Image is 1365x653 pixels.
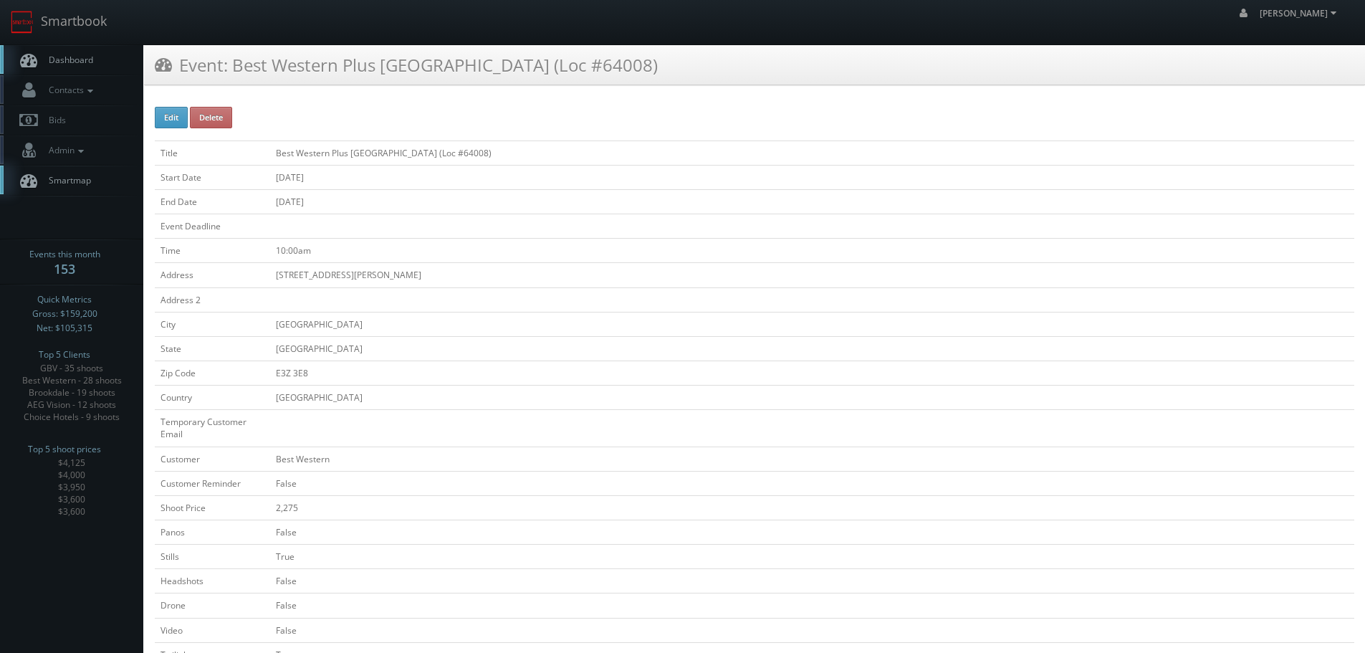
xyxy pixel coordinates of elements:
[37,292,92,307] span: Quick Metrics
[155,410,270,447] td: Temporary Customer Email
[37,321,92,335] span: Net: $105,315
[42,54,93,66] span: Dashboard
[270,471,1354,495] td: False
[155,361,270,385] td: Zip Code
[42,114,66,126] span: Bids
[155,239,270,263] td: Time
[42,174,91,186] span: Smartmap
[155,107,188,128] button: Edit
[155,287,270,312] td: Address 2
[39,348,90,362] span: Top 5 Clients
[155,594,270,618] td: Drone
[155,263,270,287] td: Address
[270,569,1354,594] td: False
[155,189,270,214] td: End Date
[155,447,270,471] td: Customer
[270,545,1354,569] td: True
[270,165,1354,189] td: [DATE]
[155,495,270,520] td: Shoot Price
[155,214,270,239] td: Event Deadline
[54,260,75,277] strong: 153
[270,594,1354,618] td: False
[270,520,1354,544] td: False
[155,569,270,594] td: Headshots
[32,307,97,321] span: Gross: $159,200
[155,312,270,336] td: City
[155,52,658,77] h3: Event: Best Western Plus [GEOGRAPHIC_DATA] (Loc #64008)
[270,495,1354,520] td: 2,275
[155,520,270,544] td: Panos
[42,144,87,156] span: Admin
[270,361,1354,385] td: E3Z 3E8
[155,140,270,165] td: Title
[190,107,232,128] button: Delete
[270,263,1354,287] td: [STREET_ADDRESS][PERSON_NAME]
[155,618,270,642] td: Video
[270,336,1354,361] td: [GEOGRAPHIC_DATA]
[155,336,270,361] td: State
[270,239,1354,263] td: 10:00am
[270,312,1354,336] td: [GEOGRAPHIC_DATA]
[270,386,1354,410] td: [GEOGRAPHIC_DATA]
[155,471,270,495] td: Customer Reminder
[42,84,97,96] span: Contacts
[11,11,34,34] img: smartbook-logo.png
[270,447,1354,471] td: Best Western
[29,247,100,262] span: Events this month
[155,165,270,189] td: Start Date
[270,140,1354,165] td: Best Western Plus [GEOGRAPHIC_DATA] (Loc #64008)
[155,545,270,569] td: Stills
[270,618,1354,642] td: False
[155,386,270,410] td: Country
[28,442,101,457] span: Top 5 shoot prices
[270,189,1354,214] td: [DATE]
[1260,7,1341,19] span: [PERSON_NAME]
